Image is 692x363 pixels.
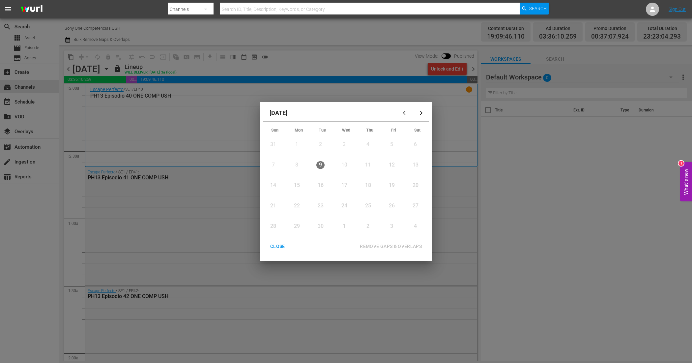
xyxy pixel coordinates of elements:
[316,223,325,230] div: 30
[16,2,47,17] img: ans4CAIJ8jUAAAAAAAAAAAAAAAAAAAAAAAAgQb4GAAAAAAAAAAAAAAAAAAAAAAAAJMjXAAAAAAAAAAAAAAAAAAAAAAAAgAT5G...
[340,161,348,169] div: 10
[269,141,277,148] div: 31
[364,141,372,148] div: 4
[340,202,348,210] div: 24
[342,128,350,133] span: Wed
[4,5,12,13] span: menu
[269,202,277,210] div: 21
[388,161,396,169] div: 12
[364,202,372,210] div: 25
[391,128,396,133] span: Fri
[364,161,372,169] div: 11
[411,161,419,169] div: 13
[680,162,692,201] button: Open Feedback Widget
[293,161,301,169] div: 8
[269,223,277,230] div: 28
[411,182,419,189] div: 20
[388,182,396,189] div: 19
[316,161,325,169] div: 9
[316,141,325,148] div: 2
[414,128,420,133] span: Sat
[263,126,429,237] div: Month View
[364,182,372,189] div: 18
[293,223,301,230] div: 29
[411,223,419,230] div: 4
[271,128,278,133] span: Sun
[340,141,348,148] div: 3
[388,141,396,148] div: 5
[295,128,303,133] span: Mon
[319,128,326,133] span: Tue
[265,242,290,251] div: CLOSE
[366,128,373,133] span: Thu
[293,202,301,210] div: 22
[388,202,396,210] div: 26
[669,7,686,12] a: Sign Out
[263,105,397,121] div: [DATE]
[316,202,325,210] div: 23
[388,223,396,230] div: 3
[316,182,325,189] div: 16
[529,3,547,15] span: Search
[293,141,301,148] div: 1
[678,161,684,166] div: 1
[411,141,419,148] div: 6
[340,223,348,230] div: 1
[262,240,293,253] button: CLOSE
[269,161,277,169] div: 7
[293,182,301,189] div: 15
[364,223,372,230] div: 2
[411,202,419,210] div: 27
[269,182,277,189] div: 14
[340,182,348,189] div: 17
